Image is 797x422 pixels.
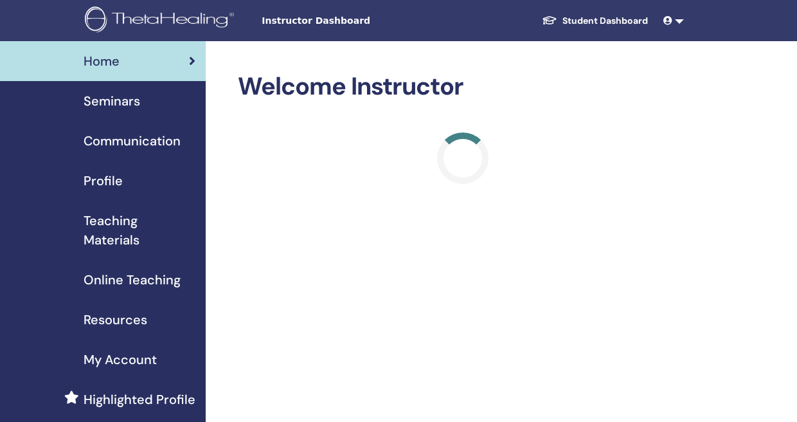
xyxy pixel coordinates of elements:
span: My Account [84,350,157,369]
span: Profile [84,171,123,190]
img: graduation-cap-white.svg [542,15,557,26]
span: Highlighted Profile [84,390,195,409]
span: Instructor Dashboard [262,14,454,28]
span: Online Teaching [84,270,181,289]
a: Student Dashboard [532,9,658,33]
h2: Welcome Instructor [238,72,688,102]
span: Teaching Materials [84,211,195,250]
span: Home [84,51,120,71]
span: Resources [84,310,147,329]
span: Seminars [84,91,140,111]
img: logo.png [85,6,238,35]
span: Communication [84,131,181,151]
